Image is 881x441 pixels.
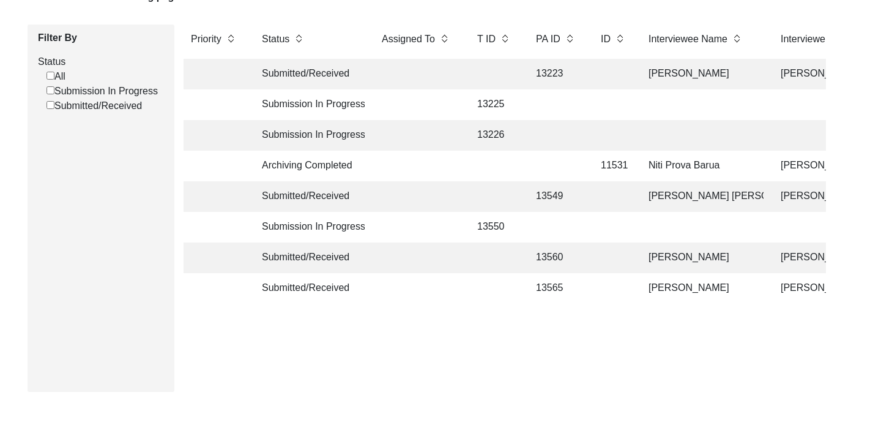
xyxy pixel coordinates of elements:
td: Archiving Completed [255,151,365,181]
label: Interviewer [781,32,828,47]
label: Filter By [38,31,165,45]
td: 13549 [529,181,584,212]
input: Submission In Progress [46,86,54,94]
td: 13225 [470,89,519,120]
input: Submitted/Received [46,101,54,109]
td: Submission In Progress [255,89,365,120]
td: Submission In Progress [255,212,365,243]
td: Submitted/Received [255,59,365,89]
label: Status [262,32,289,47]
td: [PERSON_NAME] [641,59,764,89]
img: sort-button.png [615,32,624,45]
td: Submission In Progress [255,120,365,151]
img: sort-button.png [732,32,741,45]
label: T ID [477,32,496,47]
label: All [46,69,65,84]
label: PA ID [536,32,560,47]
td: 13560 [529,243,584,273]
label: Submission In Progress [46,84,158,99]
img: sort-button.png [226,32,235,45]
label: ID [601,32,611,47]
label: Interviewee Name [649,32,727,47]
td: 13550 [470,212,519,243]
img: sort-button.png [500,32,509,45]
label: Status [38,55,165,69]
td: 13223 [529,59,584,89]
img: sort-button.png [440,32,448,45]
input: All [46,72,54,80]
td: 11531 [593,151,631,181]
td: Submitted/Received [255,181,365,212]
img: sort-button.png [565,32,574,45]
td: Submitted/Received [255,243,365,273]
label: Submitted/Received [46,99,142,113]
label: Priority [191,32,221,47]
td: Submitted/Received [255,273,365,304]
label: Assigned To [382,32,435,47]
td: [PERSON_NAME] [641,273,764,304]
img: sort-button.png [294,32,303,45]
td: 13226 [470,120,519,151]
td: 13565 [529,273,584,304]
td: Niti Prova Barua [641,151,764,181]
td: [PERSON_NAME] [PERSON_NAME] [641,181,764,212]
td: [PERSON_NAME] [641,243,764,273]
